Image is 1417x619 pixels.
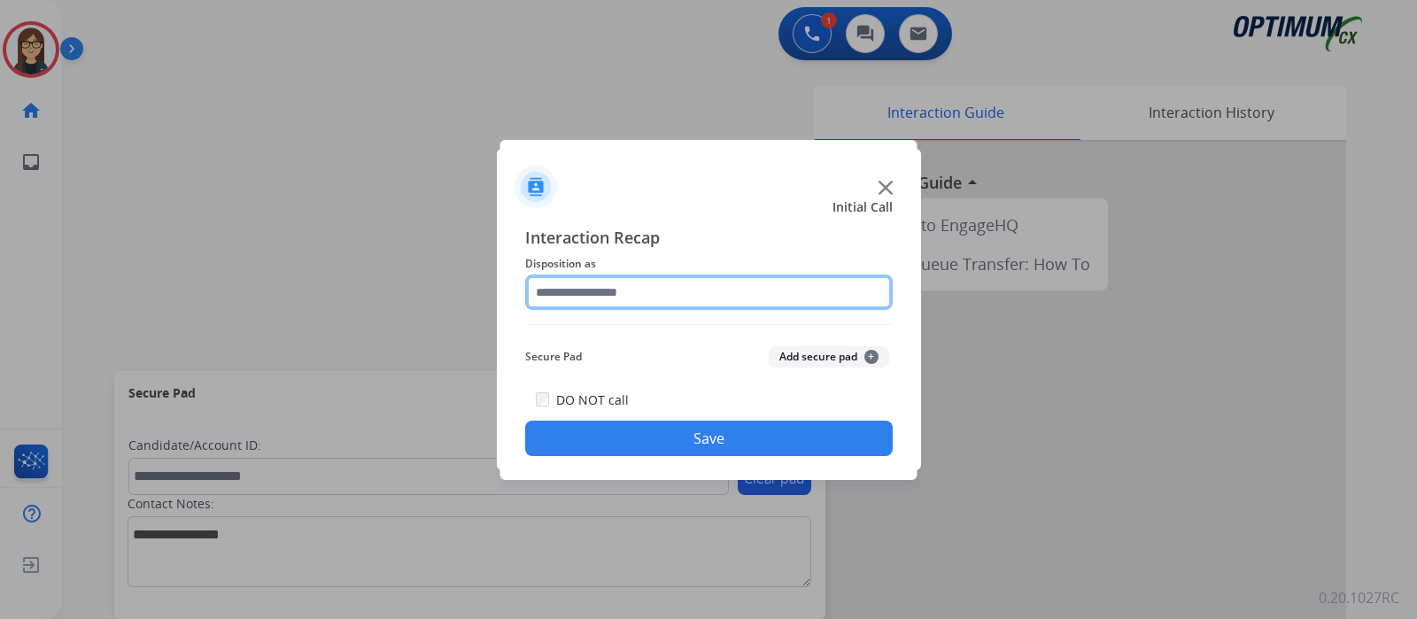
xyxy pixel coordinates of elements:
button: Save [525,421,893,456]
span: Interaction Recap [525,225,893,253]
span: Secure Pad [525,346,582,368]
img: contact-recap-line.svg [525,324,893,325]
button: Add secure pad+ [769,346,889,368]
p: 0.20.1027RC [1319,587,1399,608]
span: + [864,350,879,364]
span: Initial Call [832,198,893,216]
label: DO NOT call [556,391,629,409]
img: contactIcon [515,166,557,208]
span: Disposition as [525,253,893,275]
